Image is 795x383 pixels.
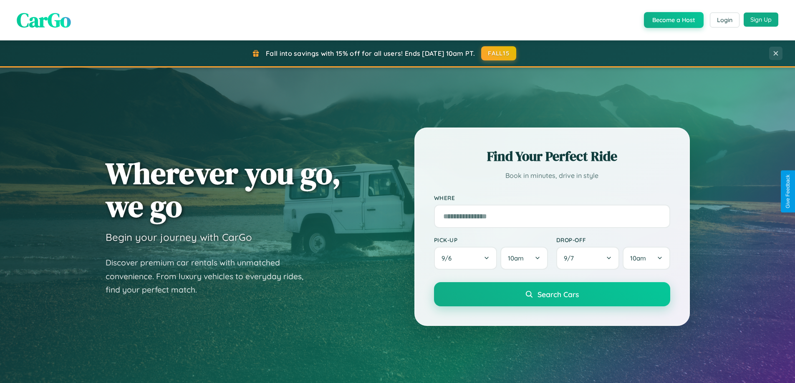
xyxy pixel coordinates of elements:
span: 9 / 7 [564,254,578,262]
button: Become a Host [644,12,704,28]
button: Sign Up [744,13,778,27]
p: Book in minutes, drive in style [434,170,670,182]
button: Login [710,13,739,28]
button: 10am [623,247,670,270]
label: Drop-off [556,236,670,243]
label: Pick-up [434,236,548,243]
span: 10am [630,254,646,262]
span: Fall into savings with 15% off for all users! Ends [DATE] 10am PT. [266,49,475,58]
h1: Wherever you go, we go [106,157,341,223]
button: FALL15 [481,46,516,60]
span: 9 / 6 [442,254,456,262]
span: CarGo [17,6,71,34]
button: 9/6 [434,247,497,270]
button: 9/7 [556,247,620,270]
p: Discover premium car rentals with unmatched convenience. From luxury vehicles to everyday rides, ... [106,256,314,297]
h2: Find Your Perfect Ride [434,147,670,165]
button: 10am [500,247,548,270]
span: 10am [508,254,524,262]
div: Give Feedback [785,175,791,208]
span: Search Cars [538,290,579,299]
label: Where [434,194,670,201]
h3: Begin your journey with CarGo [106,231,252,243]
button: Search Cars [434,282,670,306]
